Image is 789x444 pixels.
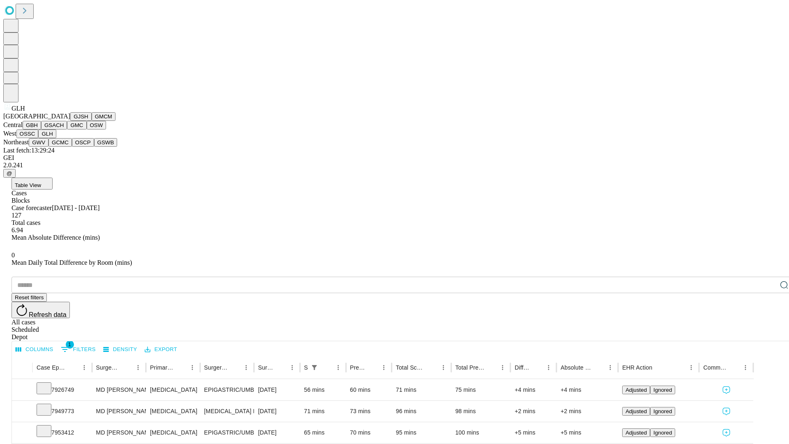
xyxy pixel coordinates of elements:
[29,311,67,318] span: Refresh data
[304,422,342,443] div: 65 mins
[350,364,366,371] div: Predicted In Room Duration
[15,294,44,301] span: Reset filters
[258,401,296,422] div: [DATE]
[593,362,604,373] button: Sort
[132,362,144,373] button: Menu
[204,379,250,400] div: EPIGASTRIC/UMBILICAL [MEDICAL_DATA] INITIAL < 3 CM REDUCIBLE
[3,113,70,120] span: [GEOGRAPHIC_DATA]
[653,387,672,393] span: Ignored
[396,401,447,422] div: 96 mins
[514,422,552,443] div: +5 mins
[12,302,70,318] button: Refresh data
[52,204,99,211] span: [DATE] - [DATE]
[396,364,425,371] div: Total Scheduled Duration
[16,426,28,440] button: Expand
[309,362,320,373] button: Show filters
[561,422,614,443] div: +5 mins
[12,105,25,112] span: GLH
[350,379,388,400] div: 60 mins
[258,379,296,400] div: [DATE]
[703,364,727,371] div: Comments
[531,362,543,373] button: Sort
[561,401,614,422] div: +2 mins
[37,401,88,422] div: 7949773
[3,154,786,162] div: GEI
[258,422,296,443] div: [DATE]
[304,364,308,371] div: Scheduled In Room Duration
[485,362,497,373] button: Sort
[96,422,142,443] div: MD [PERSON_NAME] [PERSON_NAME] Md
[204,422,250,443] div: EPIGASTRIC/UMBILICAL [MEDICAL_DATA] INITIAL < 3 CM INCARCERATED/STRANGULATED
[92,112,115,121] button: GMCM
[561,379,614,400] div: +4 mins
[12,252,15,259] span: 0
[728,362,740,373] button: Sort
[94,138,118,147] button: GSWB
[625,430,647,436] span: Adjusted
[121,362,132,373] button: Sort
[96,401,142,422] div: MD [PERSON_NAME] [PERSON_NAME] Md
[455,379,507,400] div: 75 mins
[543,362,554,373] button: Menu
[561,364,592,371] div: Absolute Difference
[87,121,106,129] button: OSW
[229,362,240,373] button: Sort
[650,428,675,437] button: Ignored
[3,169,16,178] button: @
[514,364,531,371] div: Difference
[622,407,650,416] button: Adjusted
[12,234,100,241] span: Mean Absolute Difference (mins)
[622,364,652,371] div: EHR Action
[650,386,675,394] button: Ignored
[3,139,29,146] span: Northeast
[72,138,94,147] button: OSCP
[3,121,23,128] span: Central
[150,422,196,443] div: [MEDICAL_DATA]
[12,219,40,226] span: Total cases
[70,112,92,121] button: GJSH
[16,405,28,419] button: Expand
[455,422,507,443] div: 100 mins
[378,362,390,373] button: Menu
[204,364,228,371] div: Surgery Name
[187,362,198,373] button: Menu
[653,430,672,436] span: Ignored
[38,129,56,138] button: GLH
[204,401,250,422] div: [MEDICAL_DATA] PARTIAL
[96,379,142,400] div: MD [PERSON_NAME] [PERSON_NAME] Md
[653,362,664,373] button: Sort
[3,162,786,169] div: 2.0.241
[653,408,672,414] span: Ignored
[275,362,286,373] button: Sort
[286,362,298,373] button: Menu
[396,422,447,443] div: 95 mins
[258,364,274,371] div: Surgery Date
[143,343,179,356] button: Export
[16,383,28,398] button: Expand
[685,362,697,373] button: Menu
[497,362,508,373] button: Menu
[622,386,650,394] button: Adjusted
[16,129,39,138] button: OSSC
[12,227,23,234] span: 6.94
[514,401,552,422] div: +2 mins
[426,362,438,373] button: Sort
[15,182,41,188] span: Table View
[78,362,90,373] button: Menu
[455,401,507,422] div: 98 mins
[321,362,332,373] button: Sort
[625,408,647,414] span: Adjusted
[41,121,67,129] button: GSACH
[175,362,187,373] button: Sort
[438,362,449,373] button: Menu
[740,362,751,373] button: Menu
[66,340,74,349] span: 1
[14,343,55,356] button: Select columns
[604,362,616,373] button: Menu
[622,428,650,437] button: Adjusted
[455,364,485,371] div: Total Predicted Duration
[23,121,41,129] button: GBH
[29,138,48,147] button: GWV
[150,401,196,422] div: [MEDICAL_DATA]
[350,422,388,443] div: 70 mins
